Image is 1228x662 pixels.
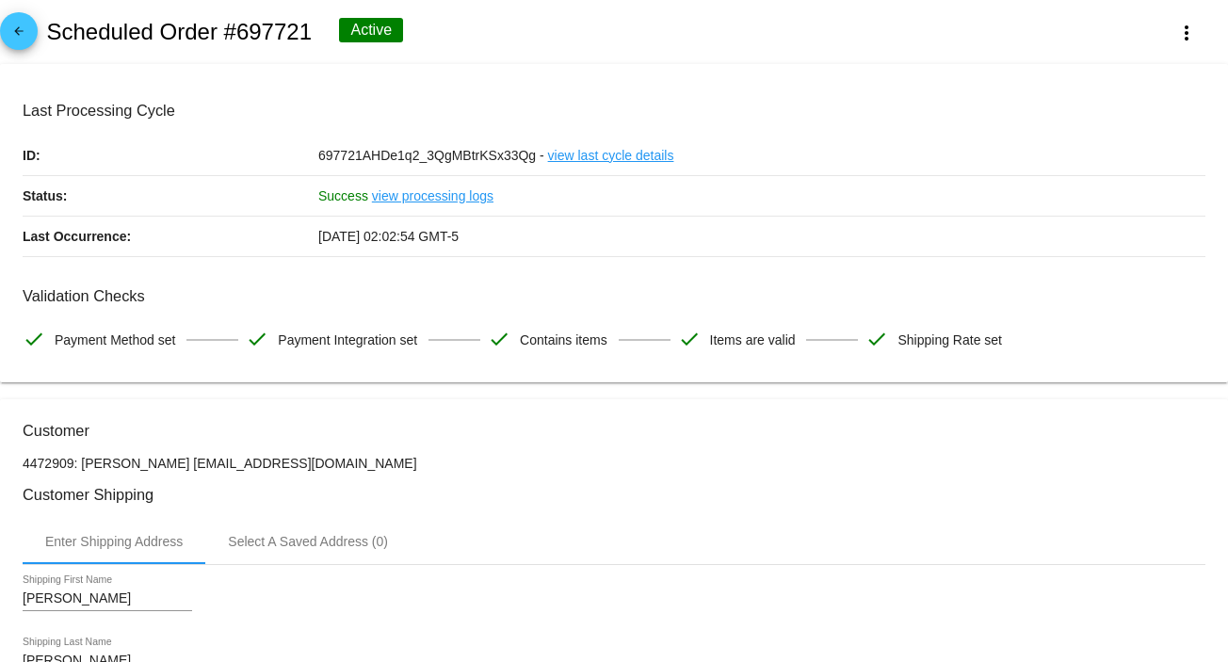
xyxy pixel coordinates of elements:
span: 697721AHDe1q2_3QgMBtrKSx33Qg - [318,148,544,163]
input: Shipping First Name [23,591,192,606]
p: 4472909: [PERSON_NAME] [EMAIL_ADDRESS][DOMAIN_NAME] [23,456,1205,471]
span: Success [318,188,368,203]
h3: Customer [23,422,1205,440]
mat-icon: check [23,328,45,350]
h2: Scheduled Order #697721 [46,19,312,45]
a: view processing logs [372,176,493,216]
div: Enter Shipping Address [45,534,183,549]
a: view last cycle details [548,136,674,175]
span: Contains items [520,320,607,360]
div: Select A Saved Address (0) [228,534,388,549]
div: Active [339,18,403,42]
span: [DATE] 02:02:54 GMT-5 [318,229,459,244]
p: Last Occurrence: [23,217,318,256]
mat-icon: check [488,328,510,350]
mat-icon: check [678,328,701,350]
span: Items are valid [710,320,796,360]
mat-icon: arrow_back [8,24,30,47]
p: ID: [23,136,318,175]
mat-icon: check [246,328,268,350]
h3: Last Processing Cycle [23,102,1205,120]
span: Payment Integration set [278,320,417,360]
h3: Validation Checks [23,287,1205,305]
p: Status: [23,176,318,216]
mat-icon: check [865,328,888,350]
h3: Customer Shipping [23,486,1205,504]
span: Shipping Rate set [897,320,1002,360]
mat-icon: more_vert [1175,22,1198,44]
span: Payment Method set [55,320,175,360]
